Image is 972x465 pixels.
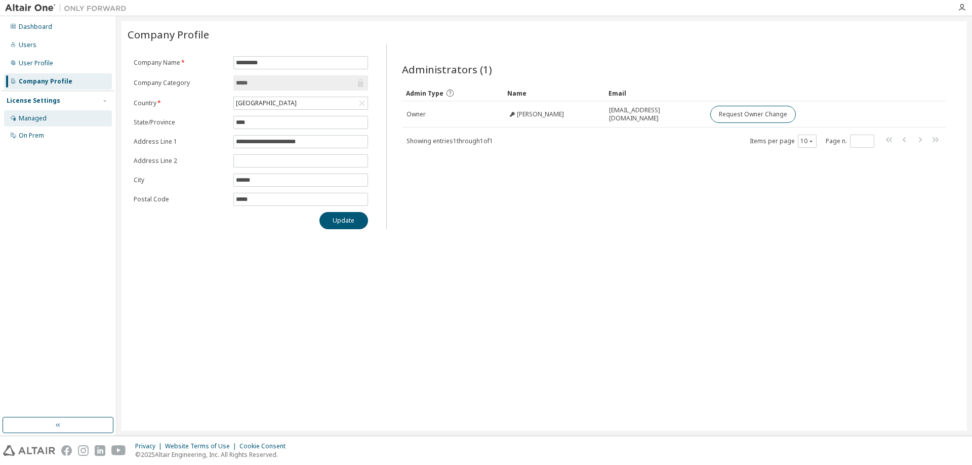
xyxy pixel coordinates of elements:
[517,110,564,118] span: [PERSON_NAME]
[128,27,209,41] span: Company Profile
[406,89,443,98] span: Admin Type
[111,445,126,456] img: youtube.svg
[19,77,72,86] div: Company Profile
[319,212,368,229] button: Update
[507,85,600,101] div: Name
[402,62,492,76] span: Administrators (1)
[134,79,227,87] label: Company Category
[135,442,165,450] div: Privacy
[826,135,874,148] span: Page n.
[134,138,227,146] label: Address Line 1
[165,442,239,450] div: Website Terms of Use
[95,445,105,456] img: linkedin.svg
[19,41,36,49] div: Users
[750,135,817,148] span: Items per page
[800,137,814,145] button: 10
[7,97,60,105] div: License Settings
[61,445,72,456] img: facebook.svg
[234,98,298,109] div: [GEOGRAPHIC_DATA]
[19,132,44,140] div: On Prem
[3,445,55,456] img: altair_logo.svg
[5,3,132,13] img: Altair One
[134,176,227,184] label: City
[134,118,227,126] label: State/Province
[19,114,47,122] div: Managed
[134,195,227,203] label: Postal Code
[19,59,53,67] div: User Profile
[609,85,702,101] div: Email
[234,97,368,109] div: [GEOGRAPHIC_DATA]
[407,137,493,145] span: Showing entries 1 through 1 of 1
[134,157,227,165] label: Address Line 2
[407,110,426,118] span: Owner
[134,59,227,67] label: Company Name
[78,445,89,456] img: instagram.svg
[710,106,796,123] button: Request Owner Change
[135,450,292,459] p: © 2025 Altair Engineering, Inc. All Rights Reserved.
[19,23,52,31] div: Dashboard
[134,99,227,107] label: Country
[239,442,292,450] div: Cookie Consent
[609,106,701,122] span: [EMAIL_ADDRESS][DOMAIN_NAME]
